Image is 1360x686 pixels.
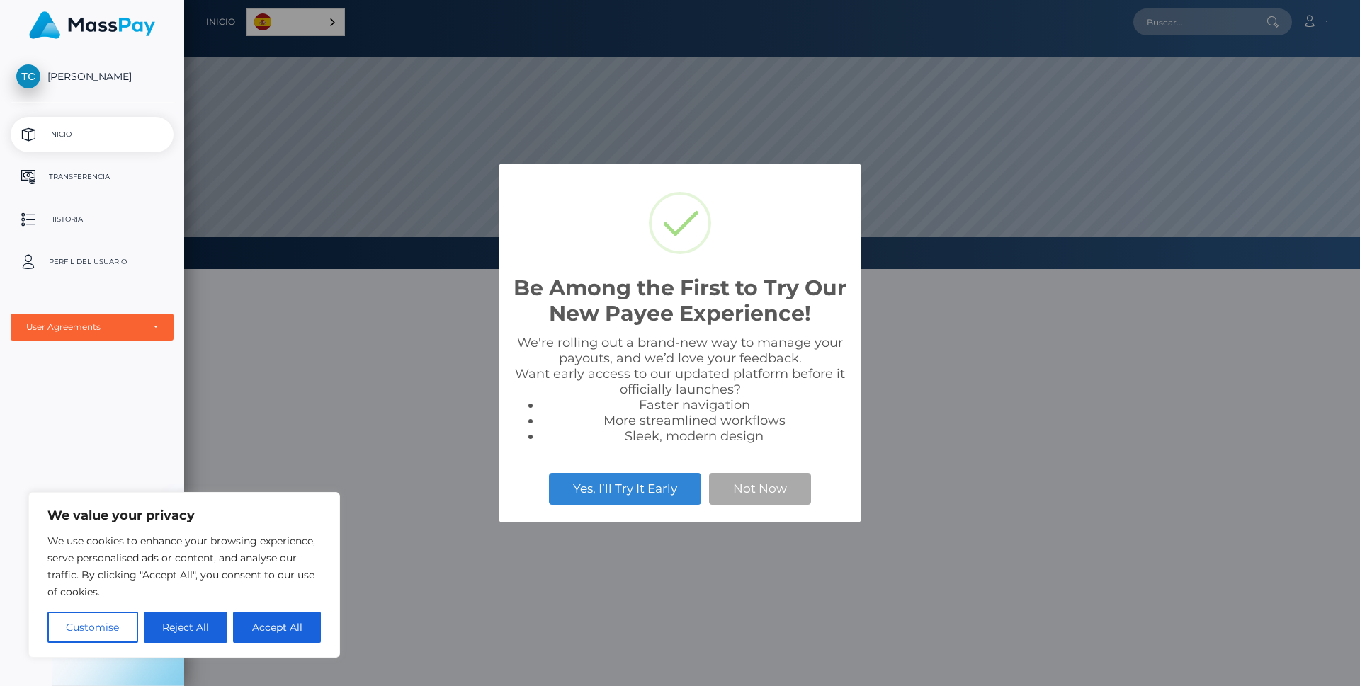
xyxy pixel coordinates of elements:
[29,11,155,39] img: MassPay
[11,70,174,83] span: [PERSON_NAME]
[16,166,168,188] p: Transferencia
[47,532,321,600] p: We use cookies to enhance your browsing experience, serve personalised ads or content, and analys...
[47,507,321,524] p: We value your privacy
[16,124,168,145] p: Inicio
[541,413,847,428] li: More streamlined workflows
[47,612,138,643] button: Customise
[144,612,228,643] button: Reject All
[541,397,847,413] li: Faster navigation
[16,251,168,273] p: Perfil del usuario
[513,275,847,326] h2: Be Among the First to Try Our New Payee Experience!
[541,428,847,444] li: Sleek, modern design
[28,492,340,658] div: We value your privacy
[709,473,811,504] button: Not Now
[11,314,174,341] button: User Agreements
[549,473,701,504] button: Yes, I’ll Try It Early
[16,209,168,230] p: Historia
[513,335,847,444] div: We're rolling out a brand-new way to manage your payouts, and we’d love your feedback. Want early...
[233,612,321,643] button: Accept All
[26,321,142,333] div: User Agreements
